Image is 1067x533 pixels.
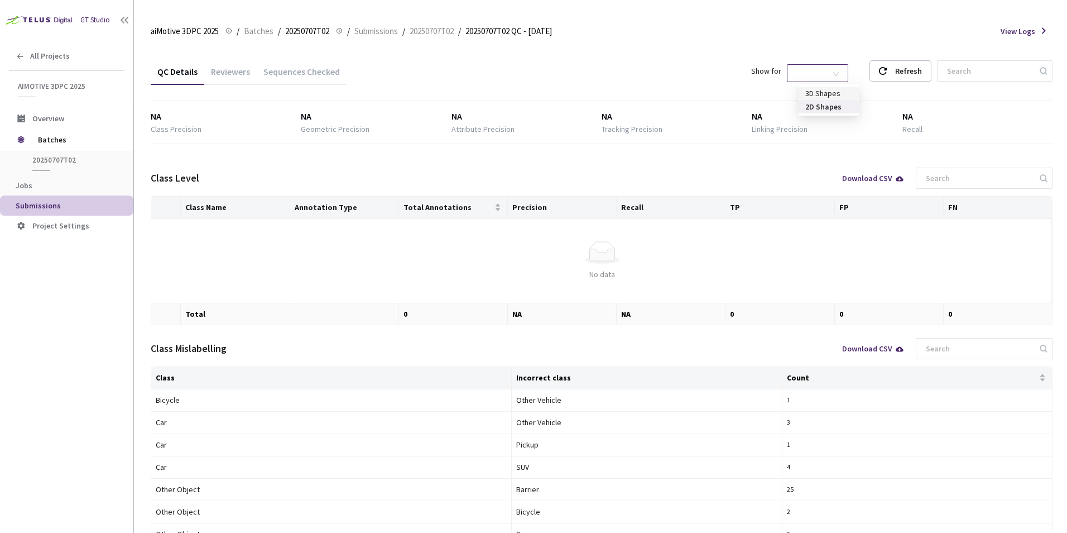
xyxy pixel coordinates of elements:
div: Sequences Checked [257,66,347,85]
span: Show for [751,65,781,77]
li: / [237,25,239,38]
span: 4 [787,462,805,473]
input: Search [919,168,1038,188]
div: NA [151,110,301,123]
th: Annotation Type [290,197,399,219]
span: View Logs [1001,26,1035,37]
div: Reviewers [204,66,257,85]
span: 20250707T02 [410,25,454,38]
th: Total Annotations [399,197,508,219]
div: Car [156,439,278,451]
div: Class Level [151,171,199,185]
div: Class Precision [151,123,201,135]
div: Bicycle [516,506,639,518]
span: Batches [244,25,273,38]
td: 0 [725,303,834,325]
span: Overview [32,113,64,123]
span: Jobs [16,180,32,191]
span: aiMotive 3DPC 2025 [18,82,118,91]
span: 25 [787,484,805,495]
span: aiMotive 3DPC 2025 [151,25,219,38]
th: TP [725,197,834,219]
div: NA [602,110,752,123]
div: SUV [516,461,639,473]
div: 2D Shapes [799,100,859,113]
th: Recall [617,197,725,219]
div: Attribute Precision [451,123,515,135]
span: 20250707T02 [285,25,329,38]
a: Batches [242,25,276,37]
a: Submissions [352,25,400,37]
div: NA [451,110,602,123]
a: 20250707T02 [407,25,456,37]
th: FP [835,197,944,219]
div: 2D Shapes [805,101,852,113]
div: No data [160,268,1044,280]
div: Car [156,416,278,429]
th: Precision [508,197,617,219]
div: Barrier [516,483,639,496]
li: / [402,25,405,38]
div: Bicycle [156,394,278,406]
span: 1 [787,440,805,450]
div: Pickup [516,439,639,451]
input: Search [940,61,1038,81]
td: 0 [835,303,944,325]
li: / [278,25,281,38]
a: Class [156,373,175,382]
li: / [458,25,461,38]
span: 2D Shapes [794,65,842,82]
a: Count [787,373,809,382]
div: Other Vehicle [516,394,639,406]
span: Project Settings [32,221,89,231]
div: NA [301,110,451,123]
div: Download CSV [842,174,905,182]
span: 2 [787,507,805,517]
td: Total [181,303,290,325]
td: 0 [944,303,1052,325]
div: QC Details [151,66,204,85]
span: All Projects [30,51,70,61]
div: Download CSV [842,345,905,353]
input: Search [919,339,1038,359]
div: Other Vehicle [516,416,639,429]
span: Total Annotations [403,203,492,212]
div: Car [156,461,278,473]
a: Incorrect class [516,373,571,382]
th: FN [944,197,1052,219]
div: 3D Shapes [799,87,859,100]
div: Other Object [156,506,278,518]
th: Class Name [181,197,290,219]
div: Geometric Precision [301,123,369,135]
span: Submissions [16,201,61,211]
span: 20250707T02 QC - [DATE] [465,25,552,38]
div: NA [752,110,902,123]
td: NA [508,303,617,325]
div: NA [902,110,1052,123]
div: Tracking Precision [602,123,662,135]
div: Refresh [895,61,922,81]
span: Batches [38,129,114,151]
div: Recall [902,123,922,135]
td: NA [617,303,725,325]
div: Class Mislabelling [151,341,227,356]
div: GT Studio [80,15,110,26]
div: 3D Shapes [805,87,852,99]
li: / [347,25,350,38]
span: 1 [787,395,805,406]
div: Other Object [156,483,278,496]
div: Linking Precision [752,123,808,135]
span: 20250707T02 [32,155,115,165]
td: 0 [399,303,508,325]
span: Submissions [354,25,398,38]
span: 3 [787,417,805,428]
